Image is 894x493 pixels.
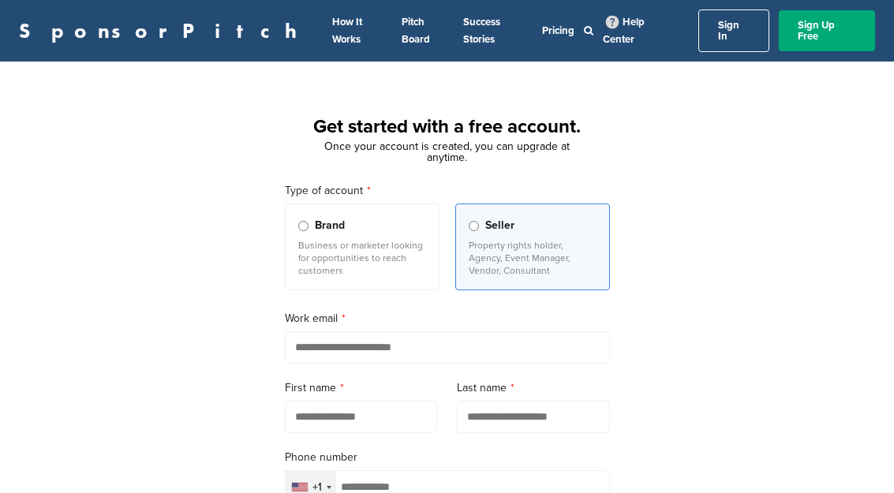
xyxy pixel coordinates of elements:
[285,449,610,466] label: Phone number
[542,24,574,37] a: Pricing
[285,182,610,200] label: Type of account
[298,221,309,231] input: Brand Business or marketer looking for opportunities to reach customers
[603,13,645,49] a: Help Center
[266,113,629,141] h1: Get started with a free account.
[698,9,769,52] a: Sign In
[285,310,610,327] label: Work email
[779,10,875,51] a: Sign Up Free
[485,217,514,234] span: Seller
[312,482,322,493] div: +1
[469,221,479,231] input: Seller Property rights holder, Agency, Event Manager, Vendor, Consultant
[469,239,597,277] p: Property rights holder, Agency, Event Manager, Vendor, Consultant
[315,217,345,234] span: Brand
[298,239,426,277] p: Business or marketer looking for opportunities to reach customers
[457,379,610,397] label: Last name
[324,140,570,164] span: Once your account is created, you can upgrade at anytime.
[285,379,438,397] label: First name
[463,16,500,46] a: Success Stories
[332,16,362,46] a: How It Works
[402,16,430,46] a: Pitch Board
[19,21,307,41] a: SponsorPitch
